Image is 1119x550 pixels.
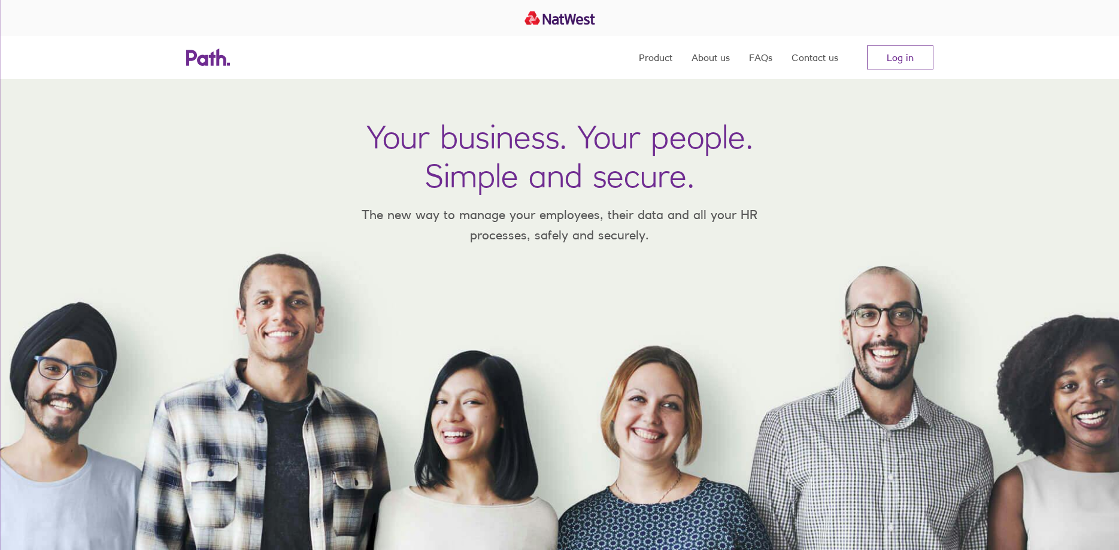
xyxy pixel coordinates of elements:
a: Log in [867,45,933,69]
p: The new way to manage your employees, their data and all your HR processes, safely and securely. [344,205,775,245]
a: Contact us [792,36,838,79]
a: FAQs [749,36,772,79]
a: About us [692,36,730,79]
a: Product [639,36,672,79]
h1: Your business. Your people. Simple and secure. [366,117,753,195]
